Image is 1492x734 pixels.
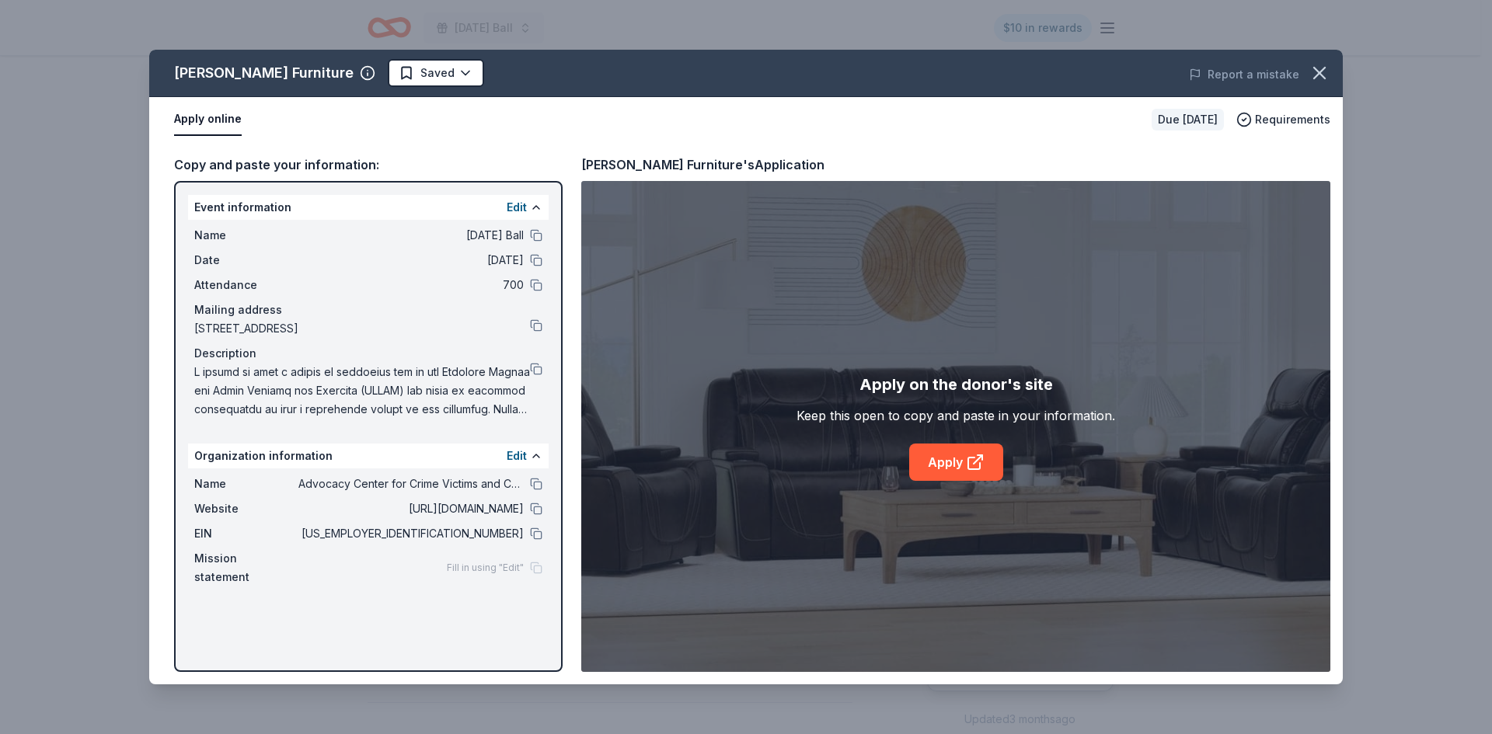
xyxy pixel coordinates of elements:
button: Edit [507,447,527,465]
span: Attendance [194,276,298,294]
span: [DATE] Ball [298,226,524,245]
span: Date [194,251,298,270]
span: Mission statement [194,549,298,586]
span: Website [194,499,298,518]
span: 700 [298,276,524,294]
button: Saved [388,59,484,87]
div: Apply on the donor's site [859,372,1053,397]
div: Organization information [188,444,549,468]
span: [DATE] [298,251,524,270]
button: Edit [507,198,527,217]
div: Due [DATE] [1152,109,1224,130]
span: [STREET_ADDRESS] [194,319,530,338]
div: Keep this open to copy and paste in your information. [797,406,1115,425]
span: Fill in using "Edit" [447,562,524,574]
span: Saved [420,64,455,82]
span: Advocacy Center for Crime Victims and Children [298,475,524,493]
span: [US_EMPLOYER_IDENTIFICATION_NUMBER] [298,524,524,543]
span: L ipsumd si amet c adipis el seddoeius tem in utl Etdolore Magnaa eni Admin Veniamq nos Exercita ... [194,363,530,419]
span: EIN [194,524,298,543]
button: Report a mistake [1189,65,1299,84]
div: [PERSON_NAME] Furniture's Application [581,155,824,175]
span: Name [194,226,298,245]
div: Copy and paste your information: [174,155,563,175]
span: [URL][DOMAIN_NAME] [298,499,524,518]
button: Requirements [1236,110,1330,129]
div: Description [194,344,542,363]
button: Apply online [174,103,242,136]
span: Name [194,475,298,493]
span: Requirements [1255,110,1330,129]
div: Mailing address [194,301,542,319]
div: Event information [188,195,549,220]
a: Apply [909,444,1003,481]
div: [PERSON_NAME] Furniture [174,61,354,85]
